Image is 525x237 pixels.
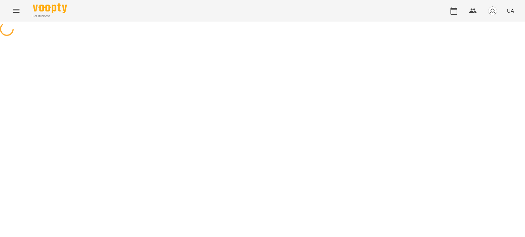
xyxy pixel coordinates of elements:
[507,7,514,14] span: UA
[33,3,67,13] img: Voopty Logo
[33,14,67,18] span: For Business
[504,4,517,17] button: UA
[8,3,25,19] button: Menu
[488,6,497,16] img: avatar_s.png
